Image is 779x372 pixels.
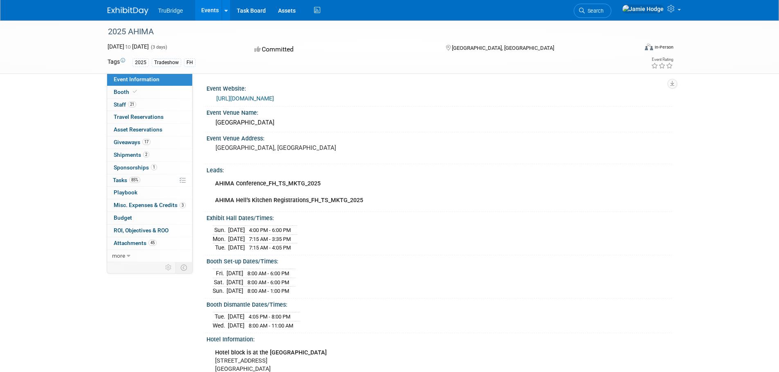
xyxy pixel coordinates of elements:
[249,323,293,329] span: 8:00 AM - 11:00 AM
[162,262,176,273] td: Personalize Event Tab Strip
[574,4,611,18] a: Search
[107,174,192,187] a: Tasks85%
[107,99,192,111] a: Staff21
[107,136,192,149] a: Giveaways17
[142,139,150,145] span: 17
[107,124,192,136] a: Asset Reservations
[228,312,245,321] td: [DATE]
[107,111,192,123] a: Travel Reservations
[128,101,136,107] span: 21
[107,250,192,262] a: more
[207,333,672,343] div: Hotel Information:
[590,42,674,55] div: Event Format
[150,45,167,50] span: (3 days)
[107,74,192,86] a: Event Information
[180,202,186,208] span: 3
[213,226,228,235] td: Sun.
[143,151,149,158] span: 2
[107,162,192,174] a: Sponsorships1
[213,321,228,330] td: Wed.
[651,58,673,62] div: Event Rating
[216,95,274,102] a: [URL][DOMAIN_NAME]
[124,43,132,50] span: to
[148,240,157,246] span: 45
[151,164,157,170] span: 1
[227,269,243,278] td: [DATE]
[215,349,327,356] b: Hotel block is at the [GEOGRAPHIC_DATA]
[175,262,192,273] td: Toggle Event Tabs
[215,197,363,204] b: AHIMA Hell’s Kitchen Registrations_FH_TS_MKTG_2025
[114,126,162,133] span: Asset Reservations
[113,177,140,183] span: Tasks
[247,288,289,294] span: 8:00 AM - 1:00 PM
[228,234,245,243] td: [DATE]
[114,164,157,171] span: Sponsorships
[452,45,554,51] span: [GEOGRAPHIC_DATA], [GEOGRAPHIC_DATA]
[247,279,289,285] span: 8:00 AM - 6:00 PM
[114,240,157,246] span: Attachments
[213,278,227,287] td: Sat.
[249,245,291,251] span: 7:15 AM - 4:05 PM
[249,236,291,242] span: 7:15 AM - 3:35 PM
[249,314,290,320] span: 4:05 PM - 8:00 PM
[227,278,243,287] td: [DATE]
[252,42,433,57] div: Committed
[114,114,164,120] span: Travel Reservations
[213,312,228,321] td: Tue.
[107,199,192,212] a: Misc. Expenses & Credits3
[107,237,192,249] a: Attachments45
[585,8,604,14] span: Search
[207,132,672,143] div: Event Venue Address:
[158,7,183,14] span: TruBridge
[207,212,672,222] div: Exhibit Hall Dates/Times:
[108,58,125,67] td: Tags
[654,44,673,50] div: In-Person
[622,4,664,13] img: Jamie Hodge
[108,43,149,50] span: [DATE] [DATE]
[107,212,192,224] a: Budget
[108,7,148,15] img: ExhibitDay
[213,269,227,278] td: Fri.
[152,58,181,67] div: Tradeshow
[207,164,672,174] div: Leads:
[228,226,245,235] td: [DATE]
[129,177,140,183] span: 85%
[107,149,192,161] a: Shipments2
[107,225,192,237] a: ROI, Objectives & ROO
[114,151,149,158] span: Shipments
[107,187,192,199] a: Playbook
[114,214,132,221] span: Budget
[114,202,186,208] span: Misc. Expenses & Credits
[207,298,672,309] div: Booth Dismantle Dates/Times:
[114,227,168,234] span: ROI, Objectives & ROO
[213,234,228,243] td: Mon.
[249,227,291,233] span: 4:00 PM - 6:00 PM
[645,44,653,50] img: Format-Inperson.png
[114,89,139,95] span: Booth
[213,287,227,295] td: Sun.
[227,287,243,295] td: [DATE]
[105,25,626,39] div: 2025 AHIMA
[114,139,150,145] span: Giveaways
[112,252,125,259] span: more
[114,189,137,196] span: Playbook
[133,89,137,94] i: Booth reservation complete
[207,255,672,265] div: Booth Set-up Dates/Times:
[213,116,666,129] div: [GEOGRAPHIC_DATA]
[132,58,149,67] div: 2025
[114,76,159,82] span: Event Information
[228,243,245,252] td: [DATE]
[228,321,245,330] td: [DATE]
[207,82,672,93] div: Event Website:
[107,86,192,98] a: Booth
[215,180,321,187] b: AHIMA Conference_FH_TS_MKTG_2025
[184,58,195,67] div: FH
[114,101,136,108] span: Staff
[207,107,672,117] div: Event Venue Name:
[213,243,228,252] td: Tue.
[216,144,391,151] pre: [GEOGRAPHIC_DATA], [GEOGRAPHIC_DATA]
[247,270,289,276] span: 8:00 AM - 6:00 PM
